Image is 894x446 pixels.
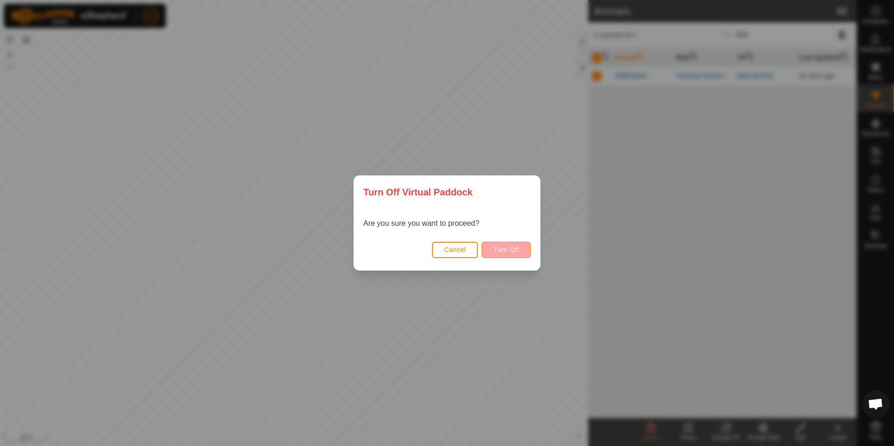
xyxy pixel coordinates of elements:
[363,218,479,229] p: Are you sure you want to proceed?
[363,185,473,199] span: Turn Off Virtual Paddock
[444,246,466,253] span: Cancel
[482,242,531,258] button: Turn Off
[432,242,478,258] button: Cancel
[493,246,519,253] span: Turn Off
[862,390,890,418] div: Open chat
